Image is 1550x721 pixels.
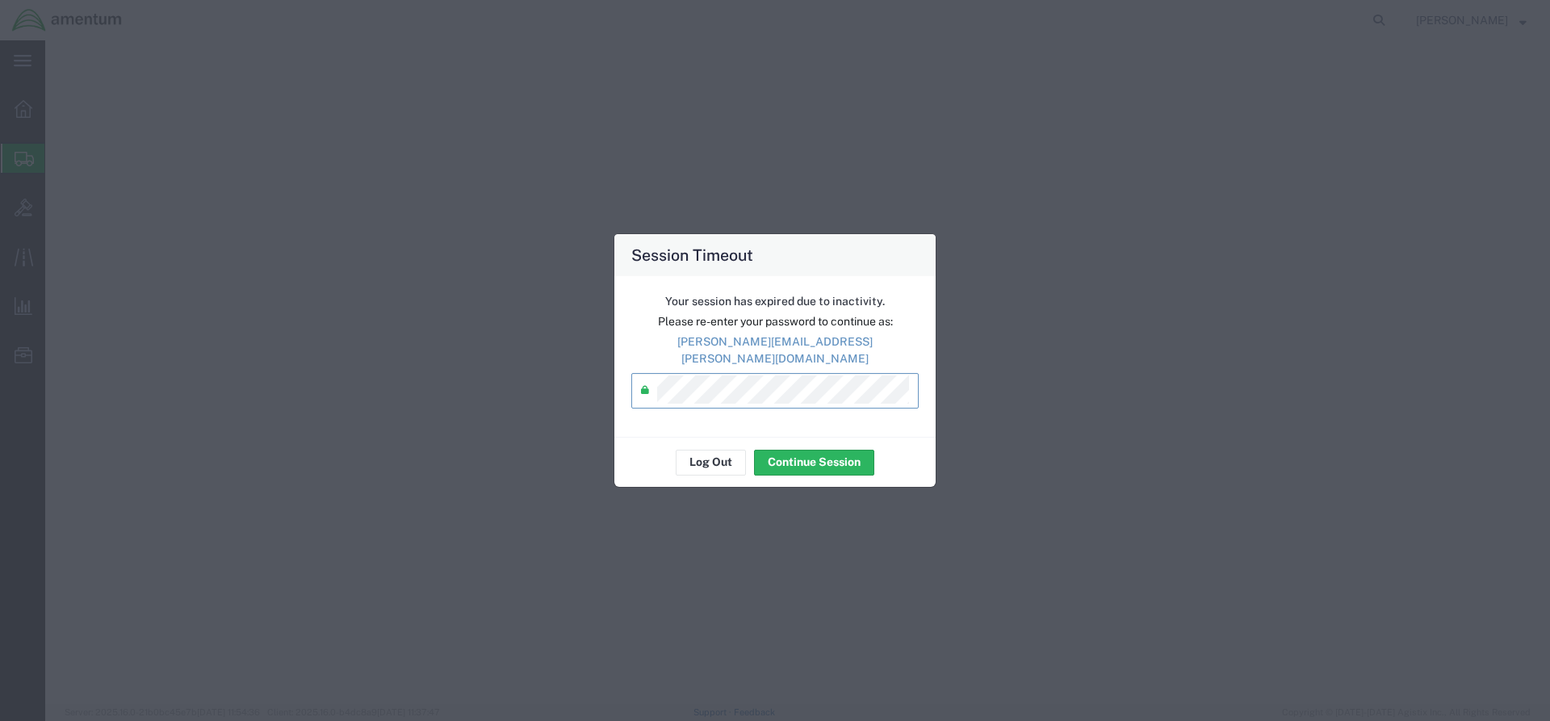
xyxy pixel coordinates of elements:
button: Log Out [676,450,746,476]
h4: Session Timeout [631,243,753,266]
p: [PERSON_NAME][EMAIL_ADDRESS][PERSON_NAME][DOMAIN_NAME] [631,333,919,367]
button: Continue Session [754,450,874,476]
p: Your session has expired due to inactivity. [631,293,919,310]
p: Please re-enter your password to continue as: [631,313,919,330]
